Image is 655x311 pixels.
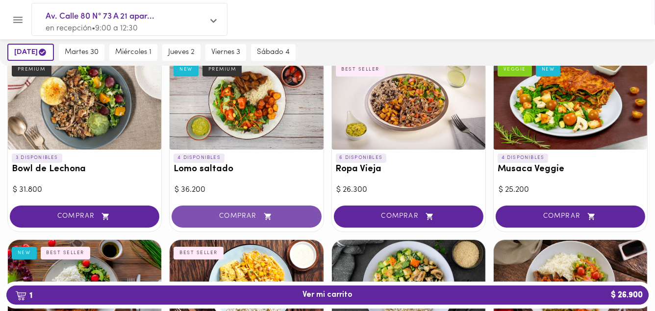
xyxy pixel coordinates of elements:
span: COMPRAR [22,212,147,221]
div: Lomo saltado [170,56,323,150]
button: Menu [6,8,30,32]
div: NEW [174,63,199,76]
button: 1Ver mi carrito$ 26.900 [6,285,649,305]
span: COMPRAR [184,212,309,221]
div: PREMIUM [12,63,51,76]
div: VEGGIE [498,63,532,76]
button: [DATE] [7,44,54,61]
img: cart.png [15,291,26,301]
button: sábado 4 [251,44,296,61]
span: en recepción • 9:00 a 12:30 [46,25,138,32]
span: Ver mi carrito [302,290,353,300]
h3: Musaca Veggie [498,164,643,175]
span: martes 30 [65,48,99,57]
div: Musaca Veggie [494,56,647,150]
div: BEST SELLER [41,247,91,259]
span: Av. Calle 80 N° 73 A 21 apar... [46,10,203,23]
span: viernes 3 [211,48,240,57]
div: BEST SELLER [174,247,224,259]
div: BEST SELLER [336,63,386,76]
div: NEW [12,247,37,259]
div: Ropa Vieja [332,56,485,150]
p: 4 DISPONIBLES [174,154,225,162]
span: COMPRAR [346,212,471,221]
div: $ 31.800 [13,184,156,196]
span: sábado 4 [257,48,290,57]
button: jueves 2 [162,44,201,61]
button: COMPRAR [172,206,321,228]
span: COMPRAR [508,212,633,221]
div: $ 26.300 [337,184,480,196]
b: 1 [9,289,38,302]
button: COMPRAR [10,206,159,228]
button: miércoles 1 [109,44,157,61]
button: viernes 3 [205,44,246,61]
iframe: Messagebird Livechat Widget [598,254,645,301]
p: 6 DISPONIBLES [336,154,387,162]
div: NEW [536,63,561,76]
h3: Bowl de Lechona [12,164,157,175]
p: 3 DISPONIBLES [12,154,62,162]
div: $ 36.200 [175,184,318,196]
div: $ 25.200 [499,184,642,196]
div: PREMIUM [202,63,242,76]
h3: Lomo saltado [174,164,319,175]
button: martes 30 [59,44,104,61]
span: jueves 2 [168,48,195,57]
span: miércoles 1 [115,48,151,57]
p: 4 DISPONIBLES [498,154,549,162]
div: Bowl de Lechona [8,56,161,150]
button: COMPRAR [334,206,483,228]
span: [DATE] [14,48,47,57]
button: COMPRAR [496,206,645,228]
h3: Ropa Vieja [336,164,481,175]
